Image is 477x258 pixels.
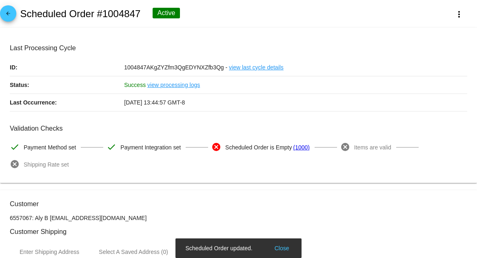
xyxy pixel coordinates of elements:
simple-snack-bar: Scheduled Order updated. [185,244,291,252]
mat-icon: cancel [10,159,20,169]
mat-icon: check [106,142,116,152]
a: view processing logs [147,76,200,93]
button: Close [272,244,292,252]
h3: Customer [10,200,467,208]
a: (1000) [293,139,309,156]
span: Shipping Rate set [24,156,69,173]
h3: Customer Shipping [10,228,467,236]
p: ID: [10,59,124,76]
h3: Validation Checks [10,125,467,132]
h2: Scheduled Order #1004847 [20,8,140,20]
h3: Last Processing Cycle [10,44,467,52]
div: Active [153,8,180,18]
span: Success [124,82,146,88]
span: Scheduled Order is Empty [225,139,292,156]
div: Select A Saved Address (0) [99,249,168,255]
span: [DATE] 13:44:57 GMT-8 [124,99,185,106]
span: Payment Method set [24,139,76,156]
mat-icon: cancel [340,142,350,152]
span: 1004847AKgZYZfm3QgEDYNXZfb3Qg - [124,64,227,71]
mat-icon: more_vert [454,9,464,19]
span: Payment Integration set [120,139,181,156]
mat-icon: check [10,142,20,152]
span: Items are valid [354,139,391,156]
a: view last cycle details [229,59,284,76]
p: Last Occurrence: [10,94,124,111]
mat-icon: arrow_back [3,11,13,20]
p: Status: [10,76,124,93]
div: Enter Shipping Address [20,249,79,255]
p: 6557067: Aly B [EMAIL_ADDRESS][DOMAIN_NAME] [10,215,467,221]
mat-icon: cancel [211,142,221,152]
